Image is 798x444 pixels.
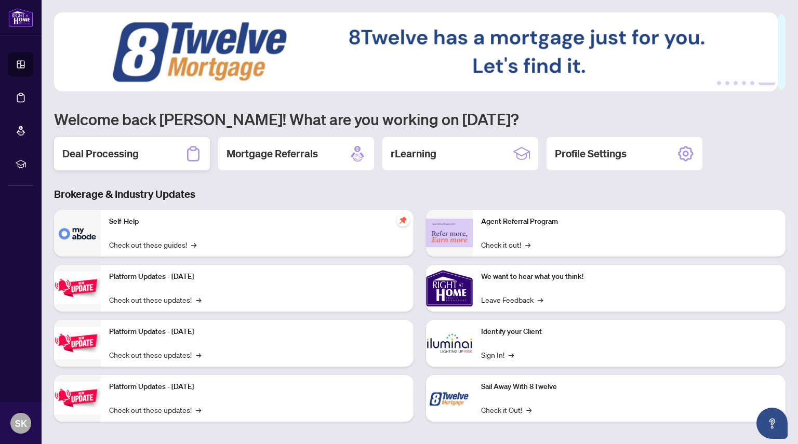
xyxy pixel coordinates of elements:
[109,326,405,338] p: Platform Updates - [DATE]
[426,320,473,367] img: Identify your Client
[481,216,777,227] p: Agent Referral Program
[391,146,436,161] h2: rLearning
[54,187,786,201] h3: Brokerage & Industry Updates
[227,146,318,161] h2: Mortgage Referrals
[54,327,101,359] img: Platform Updates - July 8, 2025
[481,294,543,305] a: Leave Feedback→
[196,294,201,305] span: →
[54,210,101,257] img: Self-Help
[481,326,777,338] p: Identify your Client
[750,81,754,85] button: 5
[734,81,738,85] button: 3
[481,404,531,415] a: Check it Out!→
[109,349,201,360] a: Check out these updates!→
[526,404,531,415] span: →
[397,214,409,226] span: pushpin
[725,81,729,85] button: 2
[742,81,746,85] button: 4
[196,404,201,415] span: →
[54,272,101,304] img: Platform Updates - July 21, 2025
[54,12,778,91] img: Slide 5
[426,265,473,312] img: We want to hear what you think!
[109,216,405,227] p: Self-Help
[481,239,530,250] a: Check it out!→
[8,8,33,27] img: logo
[62,146,139,161] h2: Deal Processing
[759,81,775,85] button: 6
[109,239,196,250] a: Check out these guides!→
[756,408,788,439] button: Open asap
[426,219,473,247] img: Agent Referral Program
[481,349,514,360] a: Sign In!→
[509,349,514,360] span: →
[191,239,196,250] span: →
[525,239,530,250] span: →
[109,294,201,305] a: Check out these updates!→
[555,146,627,161] h2: Profile Settings
[196,349,201,360] span: →
[109,381,405,393] p: Platform Updates - [DATE]
[109,271,405,282] p: Platform Updates - [DATE]
[54,382,101,414] img: Platform Updates - June 23, 2025
[426,375,473,422] img: Sail Away With 8Twelve
[109,404,201,415] a: Check out these updates!→
[15,416,27,430] span: SK
[481,271,777,282] p: We want to hear what you think!
[538,294,543,305] span: →
[481,381,777,393] p: Sail Away With 8Twelve
[717,81,721,85] button: 1
[54,109,786,129] h1: Welcome back [PERSON_NAME]! What are you working on [DATE]?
